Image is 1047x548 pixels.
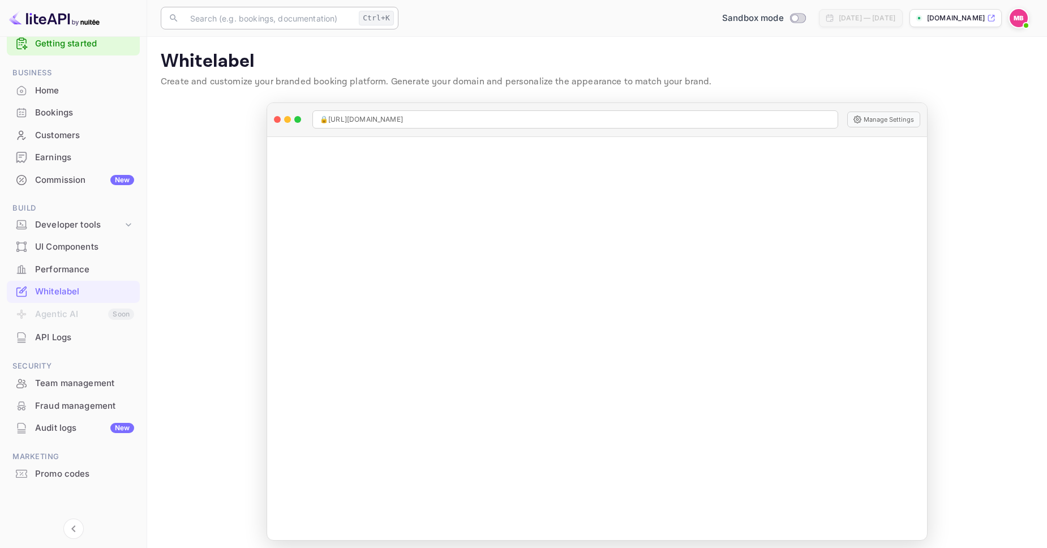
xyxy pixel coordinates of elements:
div: Fraud management [35,400,134,413]
div: Audit logsNew [7,417,140,439]
div: Whitelabel [7,281,140,303]
div: Customers [35,129,134,142]
div: Getting started [7,32,140,55]
span: Build [7,202,140,215]
div: Earnings [35,151,134,164]
div: Switch to Production mode [718,12,810,25]
a: Whitelabel [7,281,140,302]
a: Home [7,80,140,101]
div: Developer tools [7,215,140,235]
img: LiteAPI logo [9,9,100,27]
p: Whitelabel [161,50,1033,73]
div: API Logs [35,331,134,344]
div: Developer tools [35,219,123,232]
div: UI Components [35,241,134,254]
span: 🔒 [URL][DOMAIN_NAME] [320,114,403,125]
div: Promo codes [7,463,140,485]
div: Promo codes [35,468,134,481]
div: Whitelabel [35,285,134,298]
button: Collapse navigation [63,519,84,539]
span: Security [7,360,140,373]
div: UI Components [7,236,140,258]
a: Getting started [35,37,134,50]
div: Home [35,84,134,97]
a: Earnings [7,147,140,168]
div: Ctrl+K [359,11,394,25]
div: [DATE] — [DATE] [839,13,895,23]
div: New [110,175,134,185]
div: New [110,423,134,433]
div: Audit logs [35,422,134,435]
a: Promo codes [7,463,140,484]
p: Create and customize your branded booking platform. Generate your domain and personalize the appe... [161,75,1033,89]
div: Customers [7,125,140,147]
div: Commission [35,174,134,187]
div: Bookings [35,106,134,119]
span: Marketing [7,451,140,463]
button: Manage Settings [847,112,920,127]
a: Performance [7,259,140,280]
div: Team management [35,377,134,390]
a: UI Components [7,236,140,257]
a: Fraud management [7,395,140,416]
div: Home [7,80,140,102]
div: API Logs [7,327,140,349]
div: Earnings [7,147,140,169]
div: CommissionNew [7,169,140,191]
a: Team management [7,373,140,393]
a: Audit logsNew [7,417,140,438]
a: CommissionNew [7,169,140,190]
img: Marc Bellmann [1010,9,1028,27]
div: Fraud management [7,395,140,417]
div: Performance [7,259,140,281]
div: Team management [7,373,140,395]
span: Business [7,67,140,79]
a: Bookings [7,102,140,123]
div: Bookings [7,102,140,124]
div: Performance [35,263,134,276]
span: Sandbox mode [722,12,784,25]
input: Search (e.g. bookings, documentation) [183,7,354,29]
p: [DOMAIN_NAME] [927,13,985,23]
a: Customers [7,125,140,145]
a: API Logs [7,327,140,348]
